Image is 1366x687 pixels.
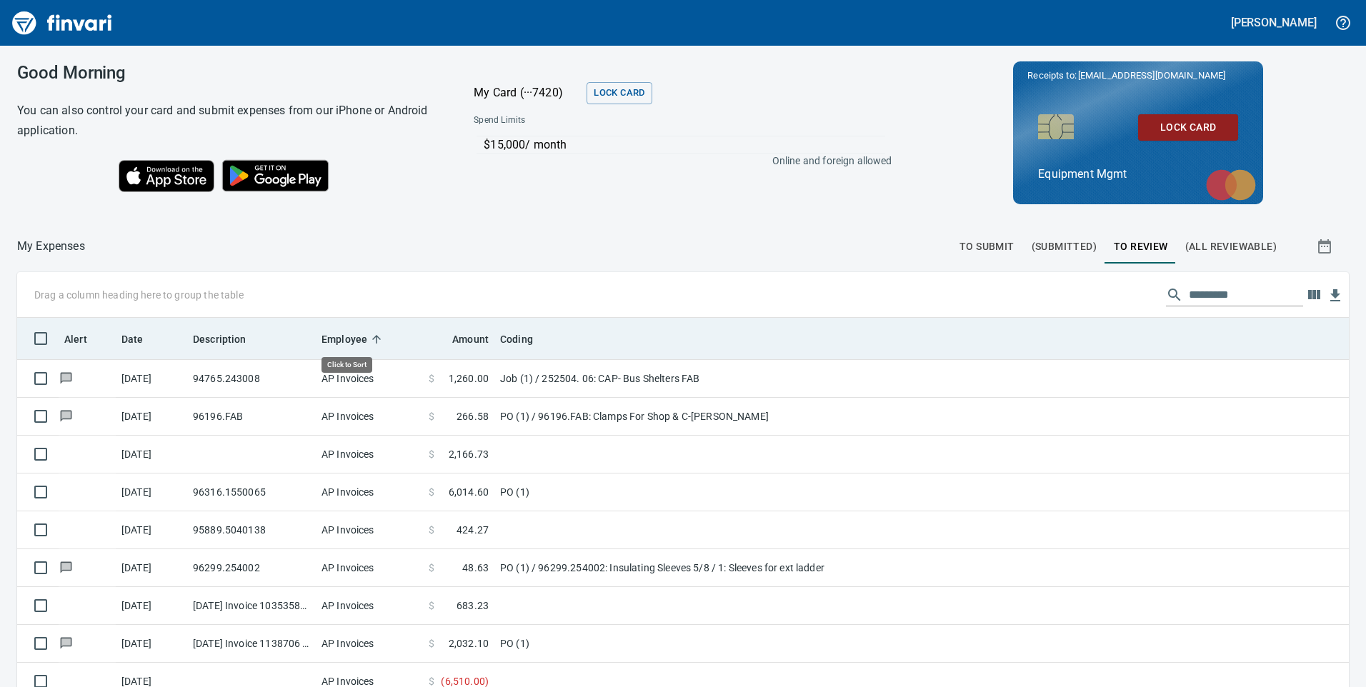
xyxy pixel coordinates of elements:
span: 424.27 [457,523,489,537]
span: $ [429,598,434,613]
td: [DATE] [116,398,187,436]
td: [DATE] [116,587,187,625]
button: Show transactions within a particular date range [1303,229,1349,264]
td: [DATE] [116,436,187,473]
td: 96196.FAB [187,398,316,436]
span: 266.58 [457,409,489,423]
td: [DATE] [116,511,187,549]
span: Has messages [59,411,74,421]
img: Finvari [9,6,116,40]
span: Lock Card [594,85,644,101]
span: Lock Card [1150,119,1227,136]
p: My Expenses [17,238,85,255]
span: Amount [452,331,489,348]
td: AP Invoices [316,587,423,625]
nav: breadcrumb [17,238,85,255]
span: To Submit [959,238,1014,256]
button: Lock Card [587,82,652,104]
span: 683.23 [457,598,489,613]
td: AP Invoices [316,473,423,511]
span: [EMAIL_ADDRESS][DOMAIN_NAME] [1077,69,1227,82]
td: AP Invoices [316,549,423,587]
td: PO (1) [494,625,852,663]
span: (Submitted) [1032,238,1097,256]
h5: [PERSON_NAME] [1231,15,1317,30]
td: AP Invoices [316,436,423,473]
td: [DATE] Invoice 10353583 from Pacwest Machinery LLC (1-23156) [187,587,316,625]
button: [PERSON_NAME] [1227,11,1320,34]
span: To Review [1114,238,1168,256]
span: Coding [500,331,552,348]
span: Description [193,331,265,348]
p: Receipts to: [1027,69,1249,83]
span: $ [429,561,434,575]
span: Employee [321,331,386,348]
p: My Card (···7420) [474,84,581,101]
p: Drag a column heading here to group the table [34,288,244,302]
span: Has messages [59,373,74,383]
span: $ [429,636,434,651]
span: Has messages [59,563,74,572]
td: AP Invoices [316,625,423,663]
td: [DATE] [116,625,187,663]
span: 2,032.10 [449,636,489,651]
td: PO (1) / 96196.FAB: Clamps For Shop & C-[PERSON_NAME] [494,398,852,436]
span: 48.63 [462,561,489,575]
span: 6,014.60 [449,485,489,499]
span: Alert [64,331,87,348]
h3: Good Morning [17,63,438,83]
span: $ [429,371,434,386]
span: (All Reviewable) [1185,238,1277,256]
span: Employee [321,331,367,348]
td: 95889.5040138 [187,511,316,549]
td: [DATE] Invoice 1138706 from Jubitz Corp - Jfs (1-10543) [187,625,316,663]
td: AP Invoices [316,398,423,436]
img: Get it on Google Play [214,152,337,199]
td: 94765.243008 [187,360,316,398]
td: 96299.254002 [187,549,316,587]
button: Lock Card [1138,114,1238,141]
p: $15,000 / month [484,136,884,154]
span: $ [429,409,434,423]
button: Download Table [1325,285,1346,306]
p: Online and foreign allowed [462,154,892,168]
td: [DATE] [116,549,187,587]
td: [DATE] [116,360,187,398]
span: Alert [64,331,106,348]
span: Spend Limits [474,114,707,128]
td: PO (1) / 96299.254002: Insulating Sleeves 5/8 / 1: Sleeves for ext ladder [494,549,852,587]
td: AP Invoices [316,511,423,549]
td: PO (1) [494,473,852,511]
td: [DATE] [116,473,187,511]
td: Job (1) / 252504. 06: CAP- Bus Shelters FAB [494,360,852,398]
td: AP Invoices [316,360,423,398]
button: Choose columns to display [1303,284,1325,306]
span: $ [429,485,434,499]
span: Amount [434,331,489,348]
p: Equipment Mgmt [1038,166,1238,183]
span: Date [121,331,162,348]
span: Coding [500,331,533,348]
span: Description [193,331,246,348]
h6: You can also control your card and submit expenses from our iPhone or Android application. [17,101,438,141]
td: 96316.1550065 [187,473,316,511]
img: Download on the App Store [119,160,214,192]
img: mastercard.svg [1199,162,1263,208]
span: 1,260.00 [449,371,489,386]
span: Has messages [59,638,74,648]
span: $ [429,523,434,537]
span: Date [121,331,144,348]
span: 2,166.73 [449,447,489,461]
span: $ [429,447,434,461]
